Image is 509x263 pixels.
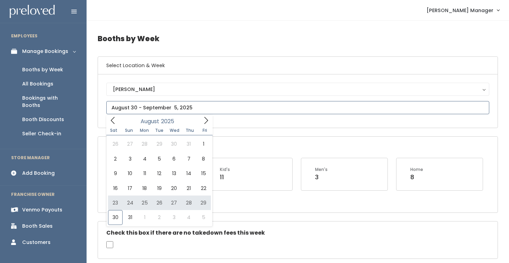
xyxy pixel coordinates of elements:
span: July 28, 2025 [137,137,152,151]
span: August 28, 2025 [181,196,196,210]
span: Sun [122,128,137,133]
div: 8 [410,173,423,182]
span: August 10, 2025 [123,166,137,181]
span: August 18, 2025 [137,181,152,196]
div: Add Booking [22,170,55,177]
span: August [141,119,159,124]
div: [PERSON_NAME] [113,85,483,93]
span: August 19, 2025 [152,181,167,196]
span: September 3, 2025 [167,210,181,225]
span: August 30, 2025 [108,210,123,225]
div: Manage Bookings [22,48,68,55]
span: September 1, 2025 [137,210,152,225]
div: 11 [220,173,230,182]
input: August 30 - September 5, 2025 [106,101,489,114]
span: August 14, 2025 [181,166,196,181]
div: Booths by Week [22,66,63,73]
span: Fri [197,128,213,133]
span: July 31, 2025 [181,137,196,151]
span: August 24, 2025 [123,196,137,210]
div: Booth Sales [22,223,53,230]
span: August 4, 2025 [137,152,152,166]
span: Mon [137,128,152,133]
span: Thu [182,128,197,133]
span: September 2, 2025 [152,210,167,225]
span: August 22, 2025 [196,181,211,196]
span: [PERSON_NAME] Manager [427,7,493,14]
div: Home [410,166,423,173]
span: August 8, 2025 [196,152,211,166]
span: July 26, 2025 [108,137,123,151]
h4: Booths by Week [98,29,498,48]
img: preloved logo [10,5,55,18]
span: August 3, 2025 [123,152,137,166]
input: Year [159,117,180,126]
div: Kid's [220,166,230,173]
span: August 9, 2025 [108,166,123,181]
span: August 16, 2025 [108,181,123,196]
h5: Check this box if there are no takedown fees this week [106,230,489,236]
span: August 25, 2025 [137,196,152,210]
span: September 5, 2025 [196,210,211,225]
span: August 13, 2025 [167,166,181,181]
span: July 30, 2025 [167,137,181,151]
span: August 29, 2025 [196,196,211,210]
span: August 27, 2025 [167,196,181,210]
div: Venmo Payouts [22,206,62,214]
span: August 2, 2025 [108,152,123,166]
span: August 6, 2025 [167,152,181,166]
span: August 15, 2025 [196,166,211,181]
div: Customers [22,239,51,246]
span: August 31, 2025 [123,210,137,225]
span: July 29, 2025 [152,137,167,151]
a: [PERSON_NAME] Manager [420,3,506,18]
span: August 17, 2025 [123,181,137,196]
div: Booth Discounts [22,116,64,123]
span: August 26, 2025 [152,196,167,210]
span: August 11, 2025 [137,166,152,181]
h6: Select Location & Week [98,57,498,74]
div: Men's [315,166,328,173]
span: August 21, 2025 [181,181,196,196]
span: August 7, 2025 [181,152,196,166]
span: Sat [106,128,122,133]
span: Wed [167,128,182,133]
span: August 5, 2025 [152,152,167,166]
button: [PERSON_NAME] [106,83,489,96]
div: 3 [315,173,328,182]
span: July 27, 2025 [123,137,137,151]
span: September 4, 2025 [181,210,196,225]
span: Tue [152,128,167,133]
span: August 12, 2025 [152,166,167,181]
span: August 23, 2025 [108,196,123,210]
span: August 1, 2025 [196,137,211,151]
div: All Bookings [22,80,53,88]
div: Bookings with Booths [22,94,75,109]
div: Seller Check-in [22,130,61,137]
span: August 20, 2025 [167,181,181,196]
